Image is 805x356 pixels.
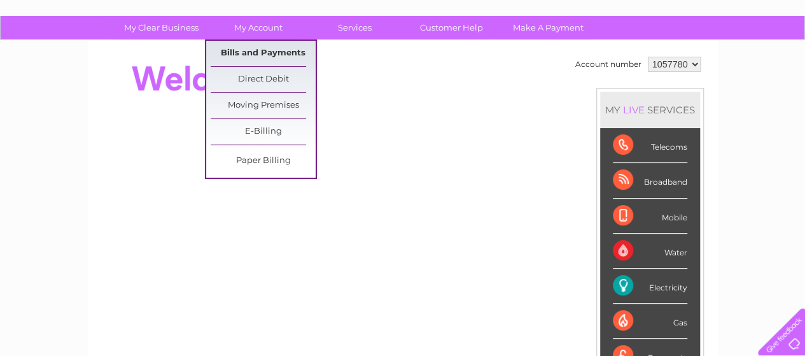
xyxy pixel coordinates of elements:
a: 0333 014 3131 [565,6,653,22]
div: Electricity [613,269,687,304]
div: Water [613,234,687,269]
td: Account number [572,53,645,75]
div: LIVE [620,104,647,116]
a: Customer Help [399,16,504,39]
div: Gas [613,304,687,339]
a: Blog [694,54,713,64]
a: My Clear Business [109,16,214,39]
img: logo.png [28,33,93,72]
div: Mobile [613,199,687,234]
a: Water [581,54,605,64]
a: Bills and Payments [211,41,316,66]
a: Services [302,16,407,39]
a: Contact [720,54,752,64]
div: Clear Business is a trading name of Verastar Limited (registered in [GEOGRAPHIC_DATA] No. 3667643... [102,7,704,62]
a: Direct Debit [211,67,316,92]
a: Paper Billing [211,148,316,174]
a: Energy [613,54,641,64]
div: MY SERVICES [600,92,700,128]
a: Make A Payment [496,16,601,39]
a: Telecoms [648,54,687,64]
a: E-Billing [211,119,316,145]
a: My Account [206,16,311,39]
div: Telecoms [613,128,687,163]
div: Broadband [613,163,687,198]
a: Log out [763,54,793,64]
a: Moving Premises [211,93,316,118]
